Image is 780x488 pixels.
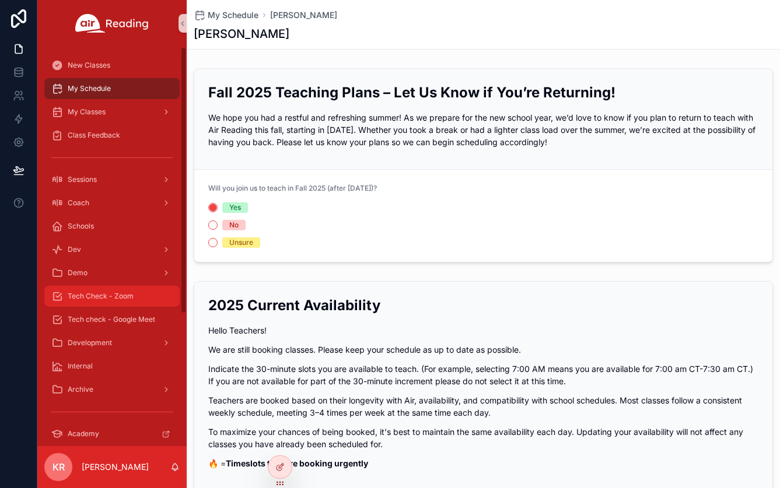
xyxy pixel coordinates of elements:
span: Sessions [68,175,97,184]
span: My Schedule [68,84,111,93]
span: New Classes [68,61,110,70]
p: We hope you had a restful and refreshing summer! As we prepare for the new school year, we’d love... [208,111,758,148]
a: Tech check - Google Meet [44,309,180,330]
a: My Schedule [194,9,258,21]
a: My Schedule [44,78,180,99]
span: Tech check - Google Meet [68,315,155,324]
span: Internal [68,361,93,371]
a: Internal [44,356,180,377]
span: Demo [68,268,88,278]
h2: 2025 Current Availability [208,296,758,315]
div: No [229,220,239,230]
a: Schools [44,216,180,237]
span: Development [68,338,112,347]
a: Tech Check - Zoom [44,286,180,307]
a: Dev [44,239,180,260]
a: New Classes [44,55,180,76]
a: Archive [44,379,180,400]
strong: Timeslots that are booking urgently [226,458,368,468]
span: My Schedule [208,9,258,21]
a: [PERSON_NAME] [270,9,337,21]
div: Unsure [229,237,253,248]
a: Demo [44,262,180,283]
span: My Classes [68,107,106,117]
p: We are still booking classes. Please keep your schedule as up to date as possible. [208,343,758,356]
p: To maximize your chances of being booked, it's best to maintain the same availability each day. U... [208,426,758,450]
span: Dev [68,245,81,254]
span: Tech Check - Zoom [68,292,134,301]
p: Teachers are booked based on their longevity with Air, availability, and compatibility with schoo... [208,394,758,419]
a: Development [44,332,180,353]
p: Hello Teachers! [208,324,758,336]
h1: [PERSON_NAME] [194,26,289,42]
p: Indicate the 30-minute slots you are available to teach. (For example, selecting 7:00 AM means yo... [208,363,758,387]
span: KR [53,460,65,474]
a: Sessions [44,169,180,190]
img: App logo [75,14,149,33]
a: Academy [44,423,180,444]
a: Class Feedback [44,125,180,146]
p: [PERSON_NAME] [82,461,149,473]
h2: Fall 2025 Teaching Plans – Let Us Know if You’re Returning! [208,83,758,102]
span: Schools [68,222,94,231]
span: Will you join us to teach in Fall 2025 (after [DATE])? [208,184,377,192]
p: 🔥 = [208,457,758,469]
span: Archive [68,385,93,394]
div: scrollable content [37,47,187,446]
span: Coach [68,198,89,208]
a: My Classes [44,101,180,122]
div: Yes [229,202,241,213]
span: Academy [68,429,99,438]
a: Coach [44,192,180,213]
span: Class Feedback [68,131,120,140]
